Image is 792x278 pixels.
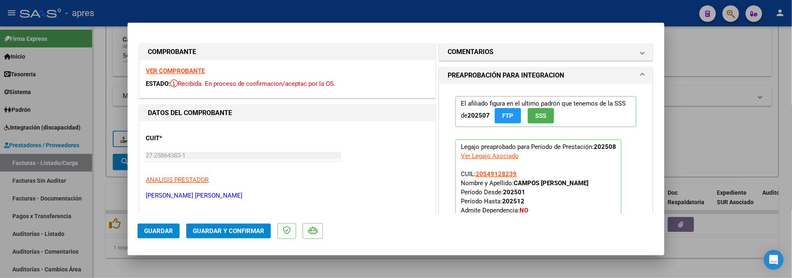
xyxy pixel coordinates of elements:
span: Guardar [144,227,173,235]
span: 20549128239 [476,170,517,178]
h1: PREAPROBACIÓN PARA INTEGRACION [448,71,564,80]
mat-expansion-panel-header: COMENTARIOS [439,44,652,60]
strong: 202507 [467,112,490,119]
button: Guardar y Confirmar [186,224,271,238]
p: [PERSON_NAME] [PERSON_NAME] [146,191,429,200]
strong: 202512 [502,198,524,205]
p: Area destinado * [146,212,231,222]
a: VER COMPROBANTE [146,67,205,75]
strong: 202508 [594,143,616,151]
strong: DATOS DEL COMPROBANTE [148,109,232,117]
div: Open Intercom Messenger [764,250,784,270]
strong: 202501 [503,188,525,196]
p: Legajo preaprobado para Período de Prestación: [455,139,621,249]
span: FTP [503,112,514,120]
button: SSS [528,108,554,123]
strong: CAMPOS [PERSON_NAME] [514,179,588,187]
h1: COMENTARIOS [448,47,493,57]
span: ESTADO: [146,80,170,87]
span: CUIL: Nombre y Apellido: Período Desde: Período Hasta: Admite Dependencia: [461,170,588,223]
p: El afiliado figura en el ultimo padrón que tenemos de la SSS de [455,96,636,127]
button: FTP [495,108,521,123]
strong: NO [519,207,528,214]
span: Recibida. En proceso de confirmacion/aceptac por la OS. [170,80,335,87]
span: SSS [536,112,547,120]
p: CUIT [146,134,231,143]
div: PREAPROBACIÓN PARA INTEGRACION [439,84,652,268]
div: Ver Legajo Asociado [461,151,519,160]
span: Guardar y Confirmar [193,227,264,235]
mat-expansion-panel-header: PREAPROBACIÓN PARA INTEGRACION [439,67,652,84]
strong: COMPROBANTE [148,48,196,56]
span: ANALISIS PRESTADOR [146,176,209,184]
button: Guardar [138,224,180,238]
